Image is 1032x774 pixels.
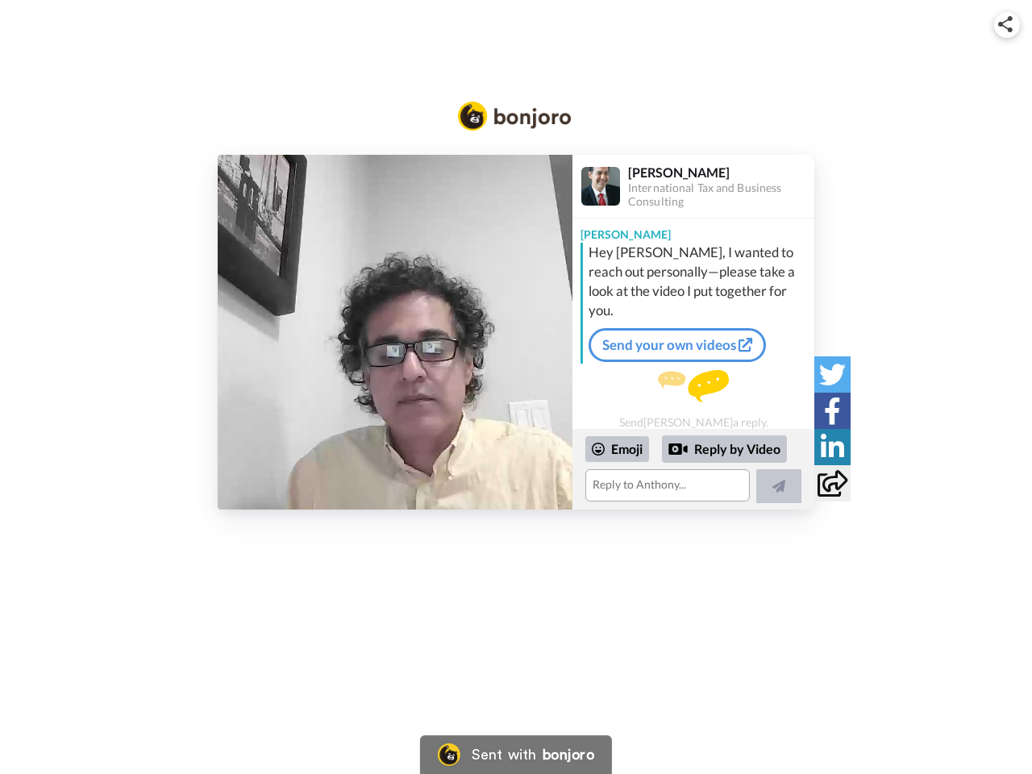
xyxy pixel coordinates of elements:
img: Profile Image [581,167,620,206]
div: Hey [PERSON_NAME], I wanted to reach out personally—please take a look at the video I put togethe... [589,243,810,320]
div: Reply by Video [668,439,688,459]
div: [PERSON_NAME] [628,164,814,180]
div: International Tax and Business Consulting [628,181,814,209]
img: ic_share.svg [998,16,1013,32]
a: Send your own videos [589,328,766,362]
div: [PERSON_NAME] [572,218,814,243]
img: message.svg [658,370,729,402]
div: Emoji [585,436,649,462]
div: Reply by Video [662,435,787,463]
div: Send [PERSON_NAME] a reply. [572,370,814,429]
img: 806a0ea1-8d19-48c4-a1ee-7ed03ee64072-thumb.jpg [218,155,572,510]
img: Bonjoro Logo [458,102,571,131]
